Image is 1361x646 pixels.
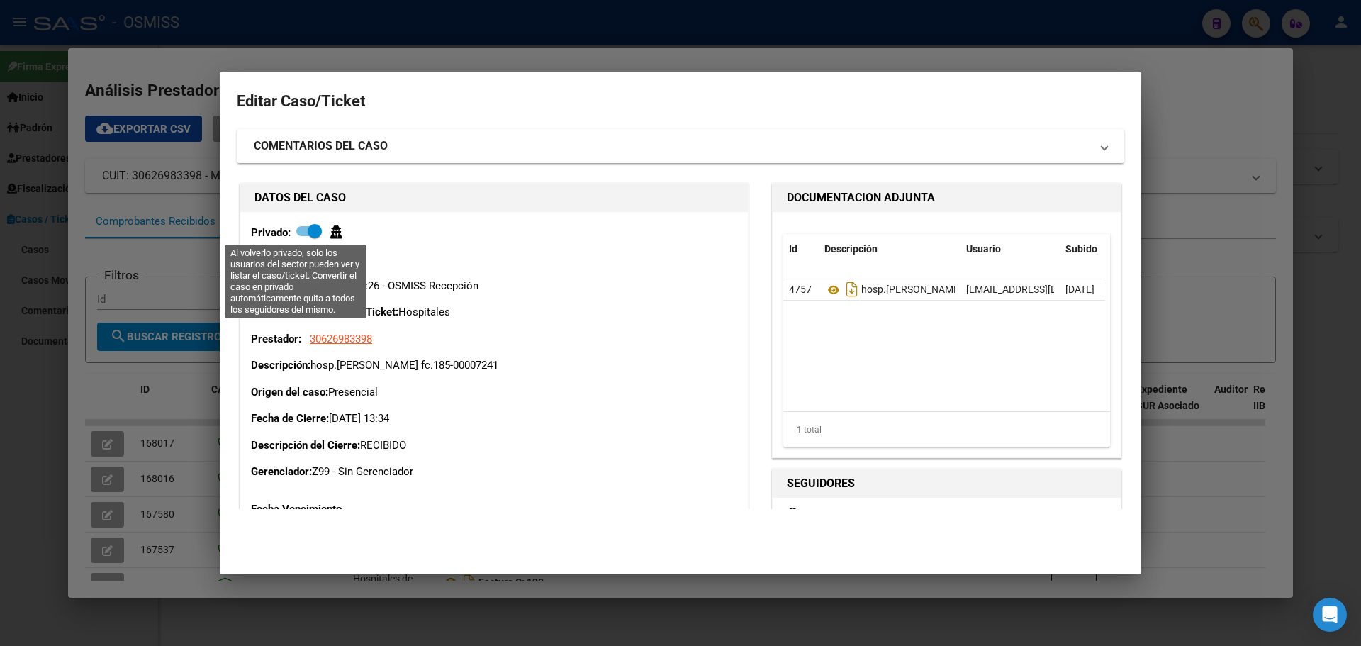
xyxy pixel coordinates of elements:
[251,439,360,452] strong: Descripción del Cierre:
[251,501,397,518] p: Fecha Vencimiento
[1313,598,1347,632] div: Open Intercom Messenger
[251,279,319,292] strong: Fecha Creado:
[824,243,878,255] span: Descripción
[1065,284,1094,295] span: [DATE]
[237,129,1124,163] mat-expansion-panel-header: COMENTARIOS DEL CASO
[789,243,797,255] span: Id
[783,412,1110,447] div: 1 total
[251,386,328,399] strong: Origen del caso:
[966,284,1214,295] span: [EMAIL_ADDRESS][DOMAIN_NAME] - Recepción OSMISS
[251,411,737,427] p: [DATE] 13:34
[251,357,737,374] p: hosp.[PERSON_NAME] fc.185-00007241
[251,306,398,318] strong: Sector Responsable del Ticket:
[251,333,301,345] strong: Prestador:
[251,252,313,265] strong: Vencimiento:
[787,189,1107,206] h1: DOCUMENTACION ADJUNTA
[254,191,346,204] strong: DATOS DEL CASO
[251,304,737,321] p: Hospitales
[787,475,1107,492] h1: SEGUIDORES
[861,284,1041,296] span: hosp.[PERSON_NAME] fc.185-00007241
[819,234,960,264] datatable-header-cell: Descripción
[966,243,1001,255] span: Usuario
[843,278,861,301] i: Descargar documento
[251,359,310,372] strong: Descripción:
[251,465,312,478] strong: Gerenciador:
[251,438,737,454] p: RECIBIDO
[251,251,737,267] p: [DATE]
[1060,234,1131,264] datatable-header-cell: Subido
[251,384,737,401] p: Presencial
[783,234,819,264] datatable-header-cell: Id
[251,464,737,480] p: Z99 - Sin Gerenciador
[789,282,813,298] div: 4757
[251,412,329,425] strong: Fecha de Cierre:
[254,138,388,155] strong: COMENTARIOS DEL CASO
[960,234,1060,264] datatable-header-cell: Usuario
[1065,243,1097,255] span: Subido
[251,278,737,294] p: [DATE] 12:26 - OSMISS Recepción
[237,88,1124,115] h2: Editar Caso/Ticket
[251,226,291,239] strong: Privado:
[310,333,372,345] span: 30626983398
